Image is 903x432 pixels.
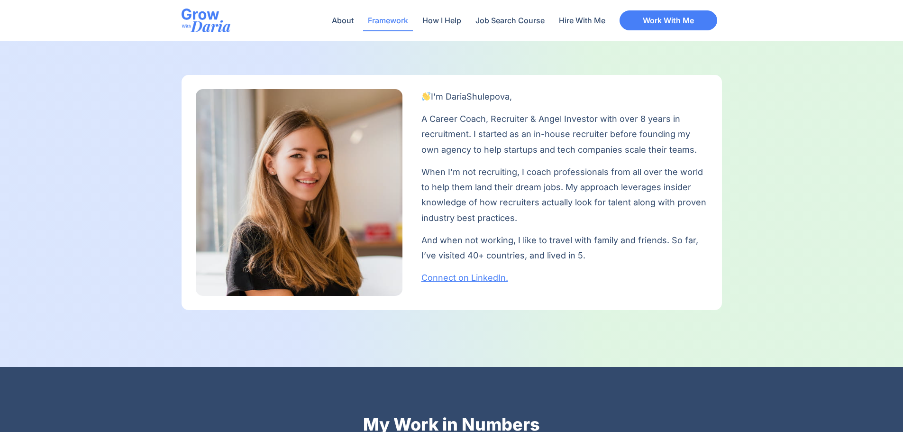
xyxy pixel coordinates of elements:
p: Shulepova [421,89,708,104]
a: Framework [363,9,413,31]
p: And when not working, I like to travel with family and friends. So far, I’ve visited 40+ countrie... [421,233,708,264]
span: I’m Daria [421,92,467,101]
p: When I’m not recruiting, I coach professionals from all over the world to help them land their dr... [421,165,708,226]
a: Job Search Course [471,9,549,31]
span: Work With Me [643,17,694,24]
a: How I Help [418,9,466,31]
a: Hire With Me [554,9,610,31]
span: , [510,92,512,101]
nav: Menu [327,9,610,31]
a: Connect on LinkedIn. [421,273,508,283]
img: 👋 [422,92,430,101]
p: A Career Coach, Recruiter & Angel Investor with over 8 years in recruitment. I started as an in-h... [421,111,708,157]
a: Work With Me [620,10,717,30]
a: About [327,9,358,31]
